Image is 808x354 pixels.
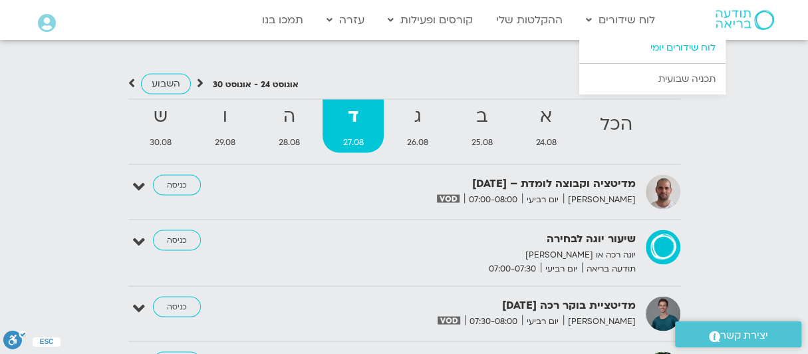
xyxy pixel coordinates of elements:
[515,135,577,149] span: 24.08
[579,99,652,152] a: הכל
[437,194,459,202] img: vodicon
[130,99,192,152] a: ש30.08
[153,296,201,317] a: כניסה
[130,102,192,132] strong: ש
[323,102,384,132] strong: ד
[386,102,448,132] strong: ג
[579,64,726,94] a: תכניה שבועית
[153,174,201,196] a: כניסה
[130,135,192,149] span: 30.08
[141,73,191,94] a: השבוע
[720,327,768,345] span: יצירת קשר
[582,262,636,275] span: תודעה בריאה
[386,99,448,152] a: ג26.08
[451,102,513,132] strong: ב
[195,99,256,152] a: ו29.08
[675,321,801,347] a: יצירת קשר
[579,109,652,139] strong: הכל
[310,230,636,248] strong: שיעור יוגה לבחירה
[323,135,384,149] span: 27.08
[310,248,636,262] p: יוגה רכה או [PERSON_NAME]
[451,99,513,152] a: ב25.08
[522,314,563,328] span: יום רביעי
[381,7,479,33] a: קורסים ופעילות
[579,33,726,63] a: לוח שידורים יומי
[489,7,569,33] a: ההקלטות שלי
[259,102,321,132] strong: ה
[465,314,522,328] span: 07:30-08:00
[515,99,577,152] a: א24.08
[438,316,460,324] img: vodicon
[451,135,513,149] span: 25.08
[310,296,636,314] strong: מדיטציית בוקר רכה [DATE]
[716,10,774,30] img: תודעה בריאה
[259,99,321,152] a: ה28.08
[522,192,563,206] span: יום רביעי
[152,77,180,90] span: השבוע
[195,135,256,149] span: 29.08
[515,102,577,132] strong: א
[195,102,256,132] strong: ו
[255,7,310,33] a: תמכו בנו
[563,314,636,328] span: [PERSON_NAME]
[484,262,541,275] span: 07:00-07:30
[213,78,299,92] p: אוגוסט 24 - אוגוסט 30
[541,262,582,275] span: יום רביעי
[153,230,201,251] a: כניסה
[323,99,384,152] a: ד27.08
[563,192,636,206] span: [PERSON_NAME]
[579,7,662,33] a: לוח שידורים
[386,135,448,149] span: 26.08
[259,135,321,149] span: 28.08
[310,174,636,192] strong: מדיטציה וקבוצה לומדת – [DATE]
[320,7,371,33] a: עזרה
[464,192,522,206] span: 07:00-08:00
